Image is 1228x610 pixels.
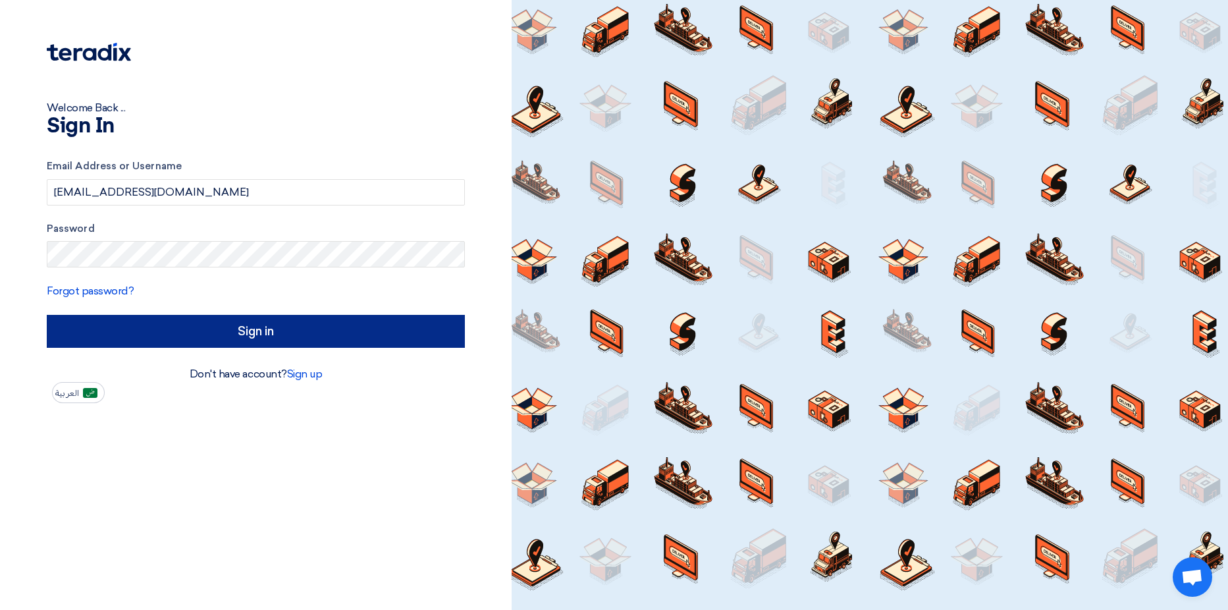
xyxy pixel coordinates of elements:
a: Forgot password? [47,285,134,297]
img: Teradix logo [47,43,131,61]
img: ar-AR.png [83,388,97,398]
label: Email Address or Username [47,159,465,174]
label: Password [47,221,465,236]
input: Sign in [47,315,465,348]
div: Open chat [1173,557,1212,597]
div: Don't have account? [47,366,465,382]
div: Welcome Back ... [47,100,465,116]
h1: Sign In [47,116,465,137]
input: Enter your business email or username [47,179,465,206]
button: العربية [52,382,105,403]
span: العربية [55,389,79,398]
a: Sign up [287,368,323,380]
